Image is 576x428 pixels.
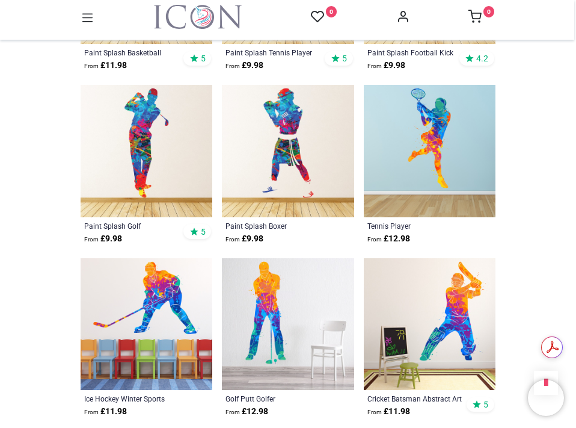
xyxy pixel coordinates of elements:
[367,60,405,72] strong: £ 9.98
[84,60,127,72] strong: £ 11.98
[201,53,206,64] span: 5
[84,394,184,403] a: Ice Hockey Winter Sports
[222,85,354,217] img: Paint Splash Boxer Wall Sticker
[84,406,127,418] strong: £ 11.98
[84,236,99,243] span: From
[528,380,564,416] iframe: Brevo live chat
[364,85,495,217] img: Tennis Player Female Sports Wall Sticker
[367,221,467,231] a: Tennis Player [DEMOGRAPHIC_DATA] Sports
[483,6,495,17] sup: 0
[84,48,184,57] a: Paint Splash Basketball
[476,53,488,64] span: 4.2
[367,406,410,418] strong: £ 11.98
[201,226,206,237] span: 5
[364,258,495,390] img: Cricket Batsman Abstract Art Wall Sticker
[225,48,325,57] a: Paint Splash Tennis Player
[81,258,212,390] img: Ice Hockey Winter Sports Wall Sticker
[225,409,240,415] span: From
[367,236,382,243] span: From
[367,48,467,57] a: Paint Splash Football Kick
[154,5,242,29] img: Icon Wall Stickers
[367,394,467,403] a: Cricket Batsman Abstract Art
[367,409,382,415] span: From
[225,63,240,69] span: From
[468,13,495,23] a: 0
[367,233,410,245] strong: £ 12.98
[225,221,325,231] a: Paint Splash Boxer
[84,221,184,231] a: Paint Splash Golf
[225,406,268,418] strong: £ 12.98
[84,409,99,415] span: From
[222,258,354,390] img: Golf Putt Golfer Wall Sticker
[154,5,242,29] a: Logo of Icon Wall Stickers
[225,236,240,243] span: From
[326,6,337,17] sup: 0
[81,85,212,217] img: Paint Splash Golf Wall Sticker
[396,13,409,23] a: Account Info
[84,233,122,245] strong: £ 9.98
[311,10,337,25] a: 0
[367,63,382,69] span: From
[225,394,325,403] a: Golf Putt Golfer
[225,233,263,245] strong: £ 9.98
[342,53,347,64] span: 5
[225,60,263,72] strong: £ 9.98
[84,63,99,69] span: From
[483,399,488,410] span: 5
